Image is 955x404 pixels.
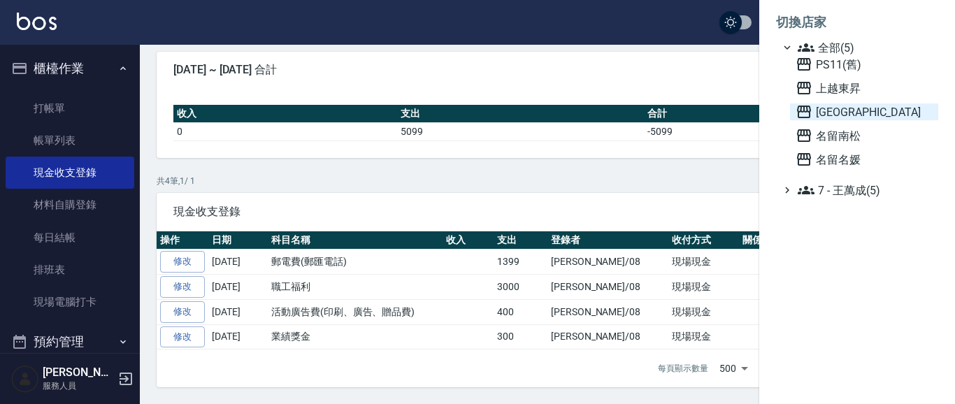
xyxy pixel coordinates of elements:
[796,127,933,144] span: 名留南松
[796,151,933,168] span: 名留名媛
[798,182,933,199] span: 7 - 王萬成(5)
[798,39,933,56] span: 全部(5)
[776,6,938,39] li: 切換店家
[796,56,933,73] span: PS11(舊)
[796,103,933,120] span: [GEOGRAPHIC_DATA]
[796,80,933,96] span: 上越東昇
